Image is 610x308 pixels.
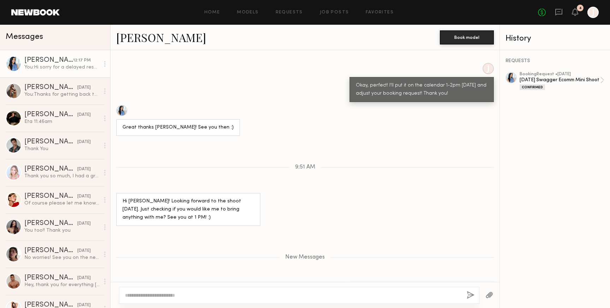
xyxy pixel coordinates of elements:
[122,124,234,132] div: Great thanks [PERSON_NAME]! See you then :)
[520,77,600,83] div: [DATE] Swagger Ecomm Mini Shoot
[24,91,100,98] div: You: Thanks for getting back to me! No worries, hope we can make something happen in the future! :)
[6,33,43,41] span: Messages
[24,193,77,200] div: [PERSON_NAME]
[295,164,315,170] span: 9:51 AM
[366,10,394,15] a: Favorites
[520,72,600,77] div: booking Request • [DATE]
[24,146,100,152] div: Thank You
[24,274,77,282] div: [PERSON_NAME]
[520,84,545,90] div: Confirmed
[116,30,206,45] a: [PERSON_NAME]
[276,10,303,15] a: Requests
[24,227,100,234] div: You too!! Thank you
[24,166,77,173] div: [PERSON_NAME]
[77,193,91,200] div: [DATE]
[24,138,77,146] div: [PERSON_NAME]
[506,35,604,43] div: History
[77,166,91,173] div: [DATE]
[520,72,604,90] a: bookingRequest •[DATE][DATE] Swagger Ecomm Mini ShootConfirmed
[77,220,91,227] div: [DATE]
[320,10,349,15] a: Job Posts
[77,275,91,282] div: [DATE]
[24,57,73,64] div: [PERSON_NAME]
[24,254,100,261] div: No worries! See you on the next one:)
[24,84,77,91] div: [PERSON_NAME]
[356,82,488,98] div: Okay, perfect! I'll put it on the calendar 1-2pm [DATE] and adjust your booking request! Thank you!
[24,118,100,125] div: Eta 11:46am
[204,10,220,15] a: Home
[24,111,77,118] div: [PERSON_NAME]
[77,139,91,146] div: [DATE]
[440,34,494,40] a: Book model
[506,59,604,64] div: REQUESTS
[24,64,100,71] div: You: Hi sorry for a delayed response, lots of meetings this morning! We ave everything you would ...
[77,84,91,91] div: [DATE]
[440,30,494,45] button: Book model
[24,173,100,179] div: Thank you so much, I had a great time!! 😊
[77,248,91,254] div: [DATE]
[122,197,254,222] div: Hi [PERSON_NAME]! Looking forward to the shoot [DATE]. Just checking if you would like me to brin...
[24,220,77,227] div: [PERSON_NAME]
[587,7,599,18] a: J
[24,282,100,288] div: Hey, thank you for everything [DATE]. It was great working with you two. I appreciate the polo sh...
[579,6,582,10] div: 4
[73,57,91,64] div: 12:17 PM
[24,200,100,207] div: Of course please let me know if anything more comes up !! Have a great shoot 🫶🏼✨
[24,247,77,254] div: [PERSON_NAME]
[237,10,258,15] a: Models
[285,254,325,260] span: New Messages
[77,112,91,118] div: [DATE]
